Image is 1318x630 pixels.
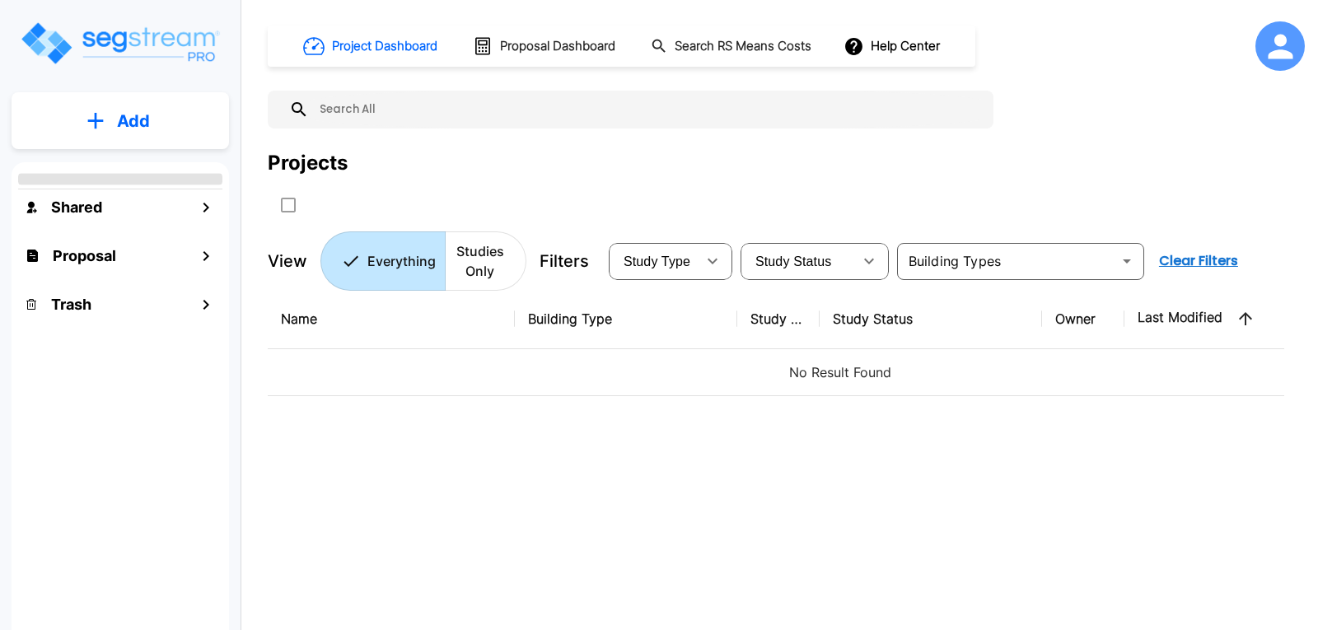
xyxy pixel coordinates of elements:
th: Owner [1042,289,1124,349]
div: Platform [320,231,526,291]
th: Study Type [737,289,820,349]
input: Building Types [902,250,1112,273]
button: Search RS Means Costs [644,30,820,63]
span: Study Status [755,254,832,268]
p: Everything [367,251,436,271]
span: Study Type [624,254,690,268]
th: Building Type [515,289,737,349]
button: Add [12,97,229,145]
div: Select [612,238,696,284]
th: Name [268,289,515,349]
button: Help Center [840,30,946,62]
h1: Shared [51,196,102,218]
button: Open [1115,250,1138,273]
p: Filters [540,249,589,273]
button: Project Dashboard [297,28,446,64]
input: Search All [309,91,985,128]
button: Studies Only [445,231,526,291]
h1: Search RS Means Costs [675,37,811,56]
h1: Proposal Dashboard [500,37,615,56]
h1: Proposal [53,245,116,267]
p: Studies Only [455,241,506,281]
h1: Trash [51,293,91,315]
button: Clear Filters [1152,245,1245,278]
button: SelectAll [272,189,305,222]
button: Proposal Dashboard [466,29,624,63]
p: View [268,249,307,273]
h1: Project Dashboard [332,37,437,56]
th: Last Modified [1124,289,1306,349]
div: Select [744,238,853,284]
th: Study Status [820,289,1042,349]
button: Everything [320,231,446,291]
p: Add [117,109,150,133]
div: Projects [268,148,348,178]
img: Logo [19,20,221,67]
